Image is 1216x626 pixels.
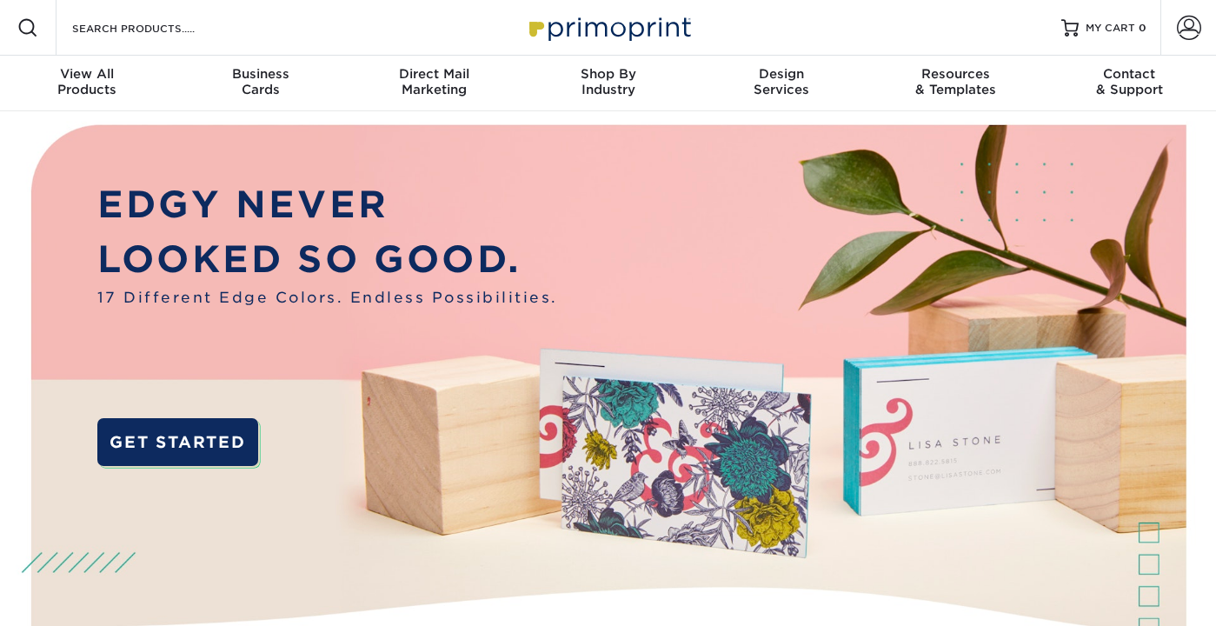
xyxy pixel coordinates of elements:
span: 0 [1139,22,1146,34]
span: Contact [1042,66,1216,82]
div: Marketing [348,66,522,97]
div: & Support [1042,66,1216,97]
a: Shop ByIndustry [522,56,695,111]
a: Resources& Templates [868,56,1042,111]
span: Shop By [522,66,695,82]
p: LOOKED SO GOOD. [97,232,558,287]
span: Resources [868,66,1042,82]
input: SEARCH PRODUCTS..... [70,17,240,38]
a: Contact& Support [1042,56,1216,111]
span: Design [694,66,868,82]
img: Primoprint [522,9,695,46]
a: Direct MailMarketing [348,56,522,111]
div: & Templates [868,66,1042,97]
a: BusinessCards [174,56,348,111]
p: EDGY NEVER [97,177,558,232]
span: Direct Mail [348,66,522,82]
div: Cards [174,66,348,97]
span: MY CART [1086,21,1135,36]
a: GET STARTED [97,418,258,466]
div: Industry [522,66,695,97]
span: Business [174,66,348,82]
div: Services [694,66,868,97]
span: 17 Different Edge Colors. Endless Possibilities. [97,287,558,309]
a: DesignServices [694,56,868,111]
